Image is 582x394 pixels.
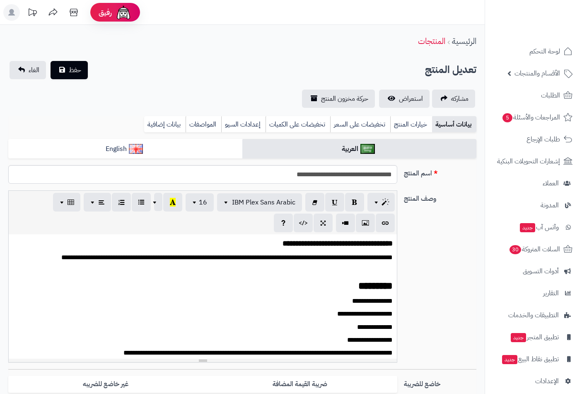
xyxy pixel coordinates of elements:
[401,165,480,178] label: اسم المنتج
[51,61,88,79] button: حفظ
[502,112,560,123] span: المراجعات والأسئلة
[221,116,266,133] a: إعدادات السيو
[490,261,577,281] a: أدوات التسويق
[69,65,81,75] span: حفظ
[519,221,559,233] span: وآتس آب
[541,199,559,211] span: المدونة
[490,129,577,149] a: طلبات الإرجاع
[10,61,46,79] a: الغاء
[509,243,560,255] span: السلات المتروكة
[401,190,480,204] label: وصف المنتج
[526,23,574,41] img: logo-2.png
[490,305,577,325] a: التطبيقات والخدمات
[8,376,203,393] label: غير خاضع للضريبه
[526,134,560,145] span: طلبات الإرجاع
[511,333,526,342] span: جديد
[543,178,559,189] span: العملاء
[510,245,521,254] span: 30
[490,283,577,303] a: التقارير
[144,116,186,133] a: بيانات إضافية
[399,94,423,104] span: استعراض
[541,90,560,101] span: الطلبات
[432,116,476,133] a: بيانات أساسية
[502,113,512,122] span: 5
[490,195,577,215] a: المدونة
[242,139,476,159] a: العربية
[360,144,375,154] img: العربية
[217,193,302,212] button: IBM Plex Sans Arabic
[490,239,577,259] a: السلات المتروكة30
[490,151,577,171] a: إشعارات التحويلات البنكية
[535,375,559,387] span: الإعدادات
[529,46,560,57] span: لوحة التحكم
[543,287,559,299] span: التقارير
[508,309,559,321] span: التطبيقات والخدمات
[432,90,475,108] a: مشاركه
[490,349,577,369] a: تطبيق نقاط البيعجديد
[203,376,397,393] label: ضريبة القيمة المضافة
[186,116,221,133] a: المواصفات
[514,68,560,79] span: الأقسام والمنتجات
[8,139,242,159] a: English
[501,353,559,365] span: تطبيق نقاط البيع
[451,94,468,104] span: مشاركه
[502,355,517,364] span: جديد
[497,156,560,167] span: إشعارات التحويلات البنكية
[490,41,577,61] a: لوحة التحكم
[452,35,476,47] a: الرئيسية
[523,265,559,277] span: أدوات التسويق
[390,116,432,133] a: خيارات المنتج
[186,193,214,212] button: 16
[129,144,143,154] img: English
[490,173,577,193] a: العملاء
[99,7,112,17] span: رفيق
[401,376,480,389] label: خاضع للضريبة
[490,371,577,391] a: الإعدادات
[302,90,375,108] a: حركة مخزون المنتج
[321,94,368,104] span: حركة مخزون المنتج
[490,217,577,237] a: وآتس آبجديد
[232,197,295,207] span: IBM Plex Sans Arabic
[418,35,445,47] a: المنتجات
[510,331,559,343] span: تطبيق المتجر
[520,223,535,232] span: جديد
[490,327,577,347] a: تطبيق المتجرجديد
[22,4,43,23] a: تحديثات المنصة
[115,4,132,21] img: ai-face.png
[330,116,390,133] a: تخفيضات على السعر
[29,65,39,75] span: الغاء
[425,61,476,78] h2: تعديل المنتج
[490,107,577,127] a: المراجعات والأسئلة5
[490,85,577,105] a: الطلبات
[266,116,330,133] a: تخفيضات على الكميات
[379,90,430,108] a: استعراض
[199,197,207,207] span: 16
